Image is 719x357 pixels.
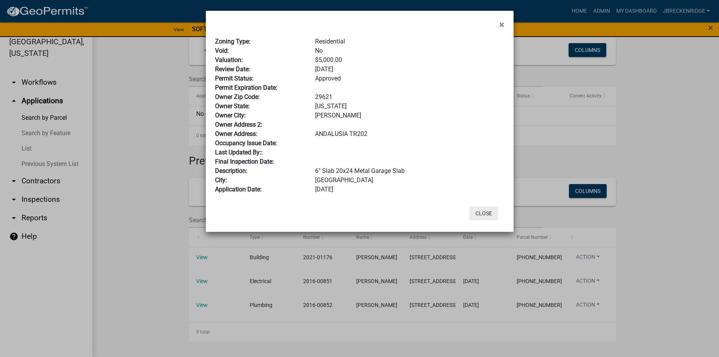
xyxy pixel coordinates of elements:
b: Final Inspection Date: [215,158,274,165]
b: Owner Address 2: [215,121,262,128]
div: Residential [309,37,510,46]
div: [DATE] [309,65,510,74]
b: Owner City: [215,112,246,119]
div: 6" Slab 20x24 Metal Garage Slab [309,166,510,176]
span: × [499,19,504,30]
div: ANDALUSIA TR202 [309,129,510,139]
b: Zoning Type: [215,38,250,45]
b: Valuation: [215,56,243,64]
button: Close [493,14,510,35]
b: Permit Expiration Date: [215,84,277,91]
b: Owner Address: [215,130,257,137]
b: Void: [215,47,229,54]
div: $5,000.00 [309,55,510,65]
b: Review Date: [215,65,250,73]
b: Application Date: [215,186,262,193]
b: City: [215,176,227,184]
b: Owner Zip Code: [215,93,260,101]
div: [US_STATE] [309,102,510,111]
div: [DATE] [309,185,510,194]
div: No [309,46,510,55]
div: Approved [309,74,510,83]
button: Close [469,206,498,220]
b: Owner State: [215,102,250,110]
b: Occupancy Issue Date: [215,139,277,147]
b: Last Updated By:: [215,149,263,156]
div: [PERSON_NAME] [309,111,510,120]
b: Description: [215,167,247,174]
div: [GEOGRAPHIC_DATA] [309,176,510,185]
b: Permit Status: [215,75,254,82]
div: 29621 [309,92,510,102]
